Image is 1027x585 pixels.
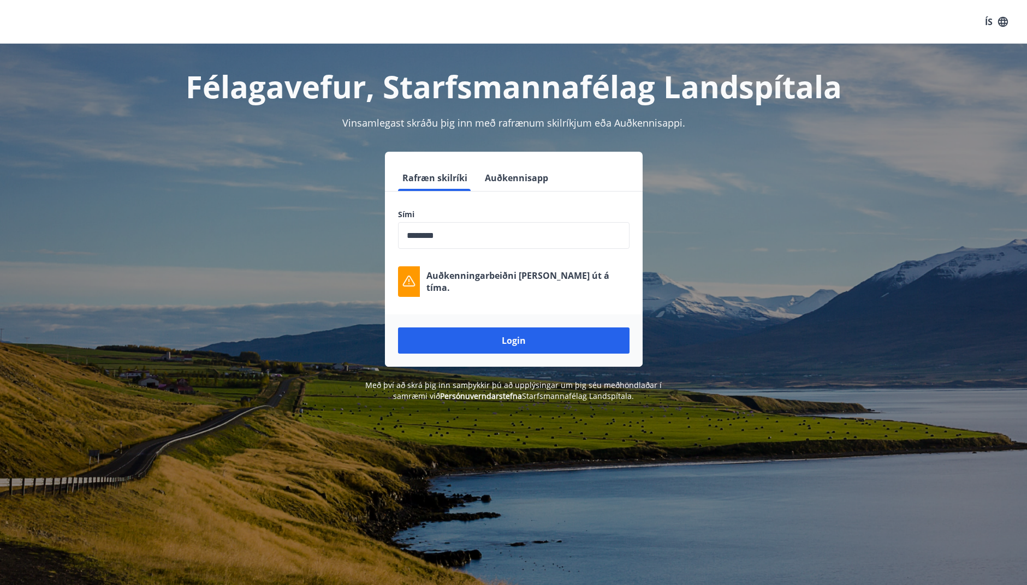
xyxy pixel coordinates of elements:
button: Rafræn skilríki [398,165,472,191]
button: Login [398,327,630,354]
label: Sími [398,209,630,220]
button: Auðkennisapp [480,165,553,191]
span: Vinsamlegast skráðu þig inn með rafrænum skilríkjum eða Auðkennisappi. [342,116,685,129]
p: Auðkenningarbeiðni [PERSON_NAME] út á tíma. [426,270,630,294]
span: Með því að skrá þig inn samþykkir þú að upplýsingar um þig séu meðhöndlaðar í samræmi við Starfsm... [365,380,662,401]
button: ÍS [979,12,1014,32]
a: Persónuverndarstefna [440,391,522,401]
h1: Félagavefur, Starfsmannafélag Landspítala [134,65,894,107]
